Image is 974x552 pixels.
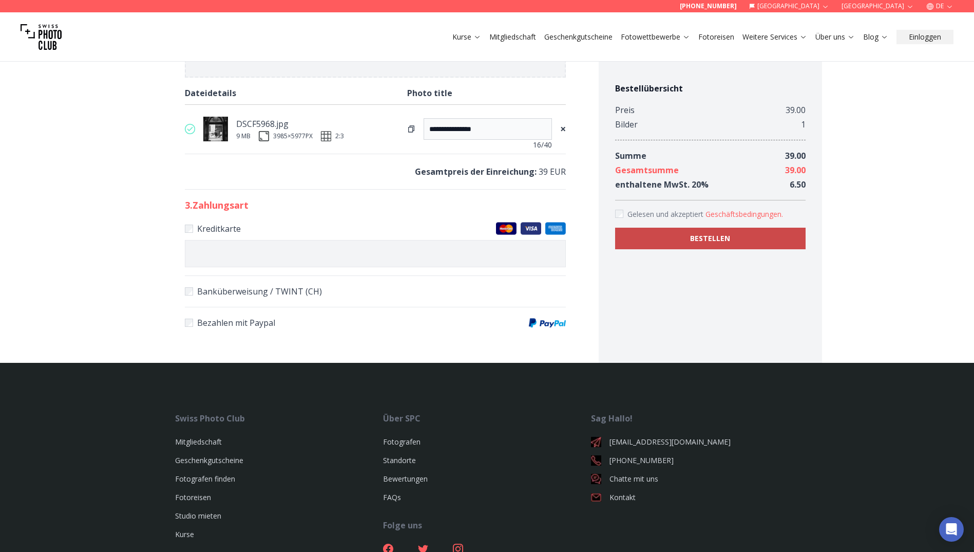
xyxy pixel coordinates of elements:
[591,474,799,484] a: Chatte mit uns
[383,412,591,425] div: Über SPC
[175,474,235,484] a: Fotografen finden
[591,492,799,503] a: Kontakt
[811,30,859,44] button: Über uns
[529,318,566,327] img: Paypal
[485,30,540,44] button: Mitgliedschaft
[615,103,635,117] div: Preis
[785,150,806,161] span: 39.00
[615,163,679,177] div: Gesamtsumme
[185,198,566,212] h2: 3 . Zahlungsart
[259,131,269,141] img: size
[452,32,481,42] a: Kurse
[407,86,566,100] div: Photo title
[742,32,807,42] a: Weitere Services
[815,32,855,42] a: Über uns
[690,233,730,244] b: BESTELLEN
[615,82,806,95] h4: Bestellübersicht
[489,32,536,42] a: Mitgliedschaft
[591,455,799,466] a: [PHONE_NUMBER]
[185,124,195,134] img: valid
[335,132,344,140] span: 2:3
[185,222,566,236] label: Kreditkarte
[175,529,194,539] a: Kurse
[705,209,783,219] button: Accept termsGelesen und akzeptiert
[185,86,407,100] div: Dateidetails
[790,179,806,190] span: 6.50
[175,455,243,465] a: Geschenkgutscheine
[533,140,552,150] span: 16 /40
[203,117,228,141] img: thumb
[896,30,953,44] button: Einloggen
[175,492,211,502] a: Fotoreisen
[236,117,344,131] div: DSCF5968.jpg
[694,30,738,44] button: Fotoreisen
[591,437,799,447] a: [EMAIL_ADDRESS][DOMAIN_NAME]
[615,117,638,132] div: Bilder
[383,519,591,531] div: Folge uns
[415,166,537,177] b: Gesamtpreis der Einreichung :
[383,437,421,447] a: Fotografen
[615,210,623,218] input: Accept terms
[21,16,62,58] img: Swiss photo club
[545,222,566,235] img: American Express
[939,517,964,542] div: Open Intercom Messenger
[627,209,705,219] span: Gelesen und akzeptiert
[236,132,251,140] div: 9 MB
[448,30,485,44] button: Kurse
[185,287,193,296] input: Banküberweisung / TWINT (CH)
[785,164,806,176] span: 39.00
[185,316,566,330] label: Bezahlen mit Paypal
[175,511,221,521] a: Studio mieten
[738,30,811,44] button: Weitere Services
[786,103,806,117] div: 39.00
[185,225,193,233] input: KreditkarteMaster CardsVisaAmerican Express
[680,2,737,10] a: [PHONE_NUMBER]
[521,222,541,235] img: Visa
[540,30,617,44] button: Geschenkgutscheine
[560,122,566,136] span: ×
[621,32,690,42] a: Fotowettbewerbe
[273,132,313,140] div: 3985 × 5977 PX
[175,437,222,447] a: Mitgliedschaft
[383,474,428,484] a: Bewertungen
[617,30,694,44] button: Fotowettbewerbe
[591,412,799,425] div: Sag Hallo!
[383,492,401,502] a: FAQs
[496,222,517,235] img: Master Cards
[321,131,331,141] img: ratio
[698,32,734,42] a: Fotoreisen
[383,455,416,465] a: Standorte
[859,30,892,44] button: Blog
[863,32,888,42] a: Blog
[615,177,709,192] div: enthaltene MwSt. 20 %
[185,164,566,179] p: 39 EUR
[544,32,613,42] a: Geschenkgutscheine
[801,117,806,132] div: 1
[615,228,806,249] button: BESTELLEN
[185,284,566,299] label: Banküberweisung / TWINT (CH)
[175,412,383,425] div: Swiss Photo Club
[192,249,559,259] iframe: Sicherer Eingaberahmen für Kartenzahlungen
[185,319,193,327] input: Bezahlen mit PaypalPaypal
[615,149,646,163] div: Summe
